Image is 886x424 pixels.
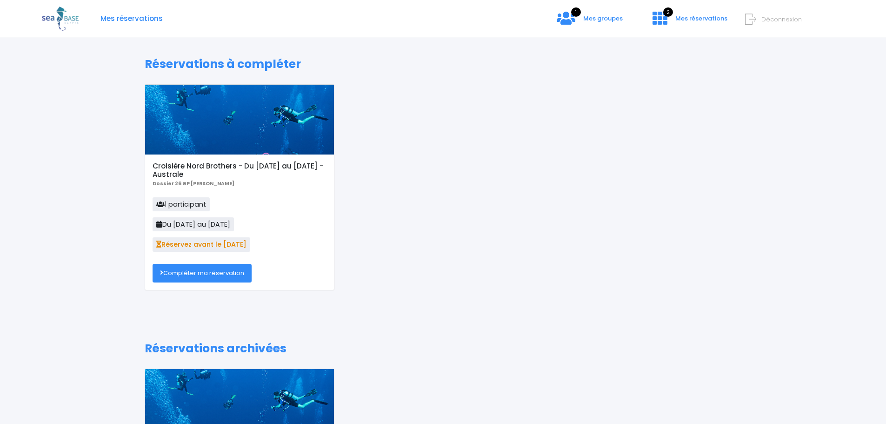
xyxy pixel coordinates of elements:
span: 1 [571,7,581,17]
span: Du [DATE] au [DATE] [153,217,234,231]
h5: Croisière Nord Brothers - Du [DATE] au [DATE] - Australe [153,162,326,179]
span: Mes groupes [583,14,623,23]
h1: Réservations à compléter [145,57,741,71]
span: Déconnexion [761,15,802,24]
span: Réservez avant le [DATE] [153,237,250,251]
a: 2 Mes réservations [645,17,733,26]
a: 1 Mes groupes [549,17,630,26]
span: 1 participant [153,197,210,211]
span: Mes réservations [675,14,727,23]
h1: Réservations archivées [145,342,741,356]
span: 2 [663,7,673,17]
a: Compléter ma réservation [153,264,252,283]
b: Dossier 26 GP [PERSON_NAME] [153,180,234,187]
